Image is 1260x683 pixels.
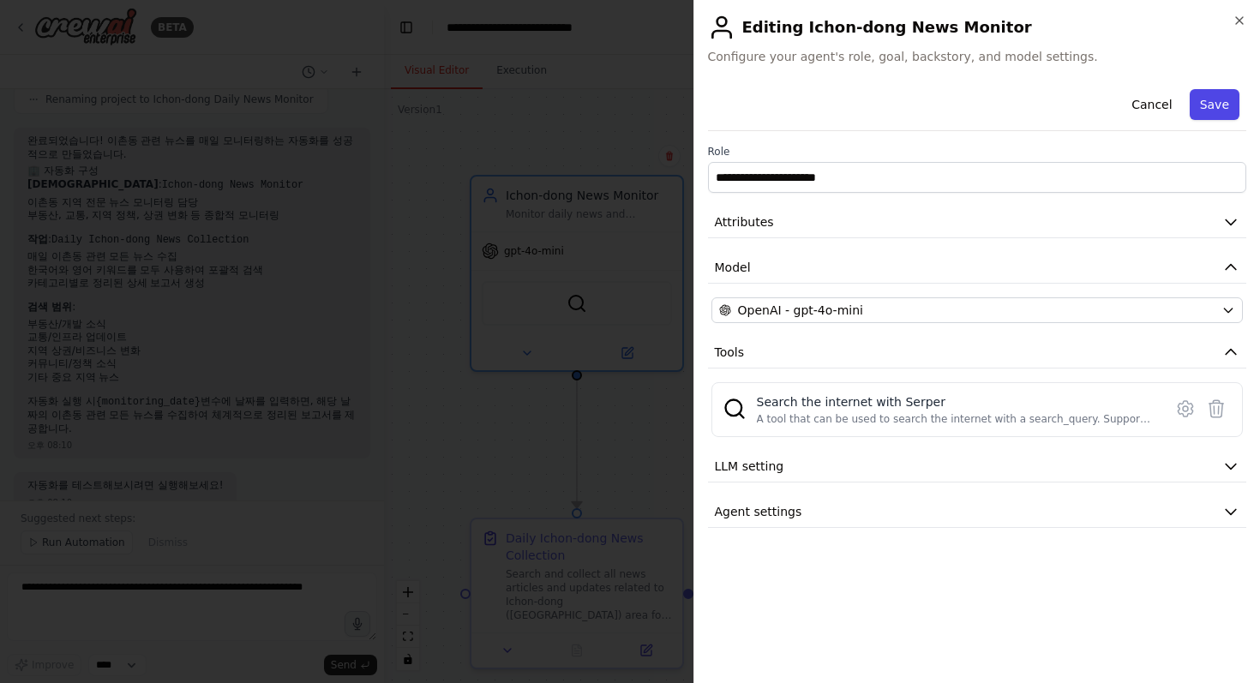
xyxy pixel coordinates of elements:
h2: Editing Ichon-dong News Monitor [708,14,1247,41]
div: Search the internet with Serper [757,393,1154,410]
span: Configure your agent's role, goal, backstory, and model settings. [708,48,1247,65]
span: Tools [715,344,745,361]
button: Model [708,252,1247,284]
span: OpenAI - gpt-4o-mini [738,302,863,319]
span: Attributes [715,213,774,231]
label: Role [708,145,1247,159]
div: A tool that can be used to search the internet with a search_query. Supports different search typ... [757,412,1154,426]
span: Model [715,259,751,276]
span: LLM setting [715,458,784,475]
button: Cancel [1121,89,1182,120]
span: Agent settings [715,503,802,520]
button: LLM setting [708,451,1247,482]
button: OpenAI - gpt-4o-mini [711,297,1244,323]
button: Agent settings [708,496,1247,528]
button: Tools [708,337,1247,368]
img: SerperDevTool [723,397,747,421]
button: Save [1190,89,1239,120]
button: Configure tool [1170,393,1201,424]
button: Attributes [708,207,1247,238]
button: Delete tool [1201,393,1232,424]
